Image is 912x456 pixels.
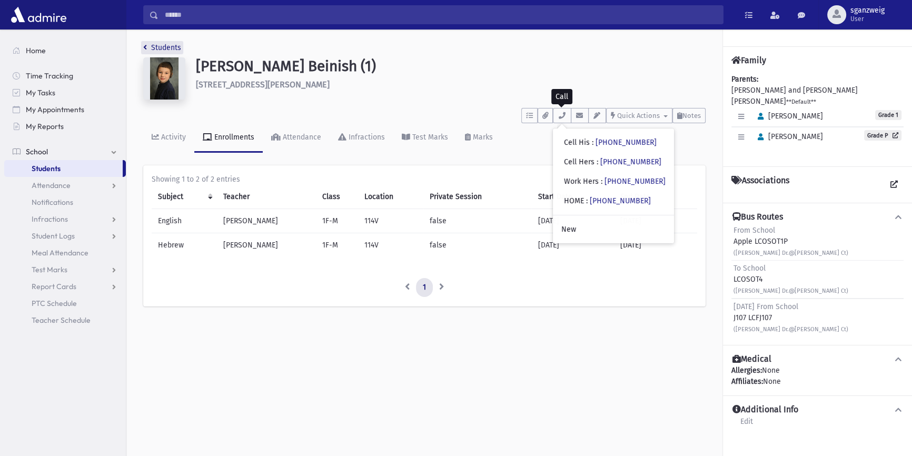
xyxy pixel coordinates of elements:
span: : [601,177,602,186]
b: Allergies: [731,366,762,375]
span: To School [733,264,766,273]
a: Students [4,160,123,177]
th: Class [316,185,358,209]
h4: Bus Routes [732,212,783,223]
small: ([PERSON_NAME] Dr.@[PERSON_NAME] Ct) [733,288,848,294]
a: Enrollments [194,123,263,153]
a: My Reports [4,118,126,135]
button: Additional Info [731,404,904,415]
a: Marks [457,123,501,153]
span: [DATE] From School [733,302,798,311]
span: Home [26,46,46,55]
span: From School [733,226,775,235]
div: Enrollments [212,133,254,142]
span: Attendance [32,181,71,190]
div: Cell Hers [564,156,661,167]
div: LCOSOT4 [733,263,848,296]
a: PTC Schedule [4,295,126,312]
td: 1F-M [316,233,358,257]
span: My Reports [26,122,64,131]
div: Apple LCOSOT1P [733,225,848,258]
h4: Medical [732,354,771,365]
small: ([PERSON_NAME] Dr.@[PERSON_NAME] Ct) [733,326,848,333]
div: [PERSON_NAME] and [PERSON_NAME] [PERSON_NAME] [731,74,904,158]
span: School [26,147,48,156]
div: Marks [471,133,493,142]
a: Time Tracking [4,67,126,84]
td: [DATE] [531,233,614,257]
a: Infractions [330,123,393,153]
a: [PHONE_NUMBER] [604,177,666,186]
div: HOME [564,195,651,206]
td: [DATE] [614,233,697,257]
a: [PHONE_NUMBER] [600,157,661,166]
img: AdmirePro [8,4,69,25]
td: [DATE] [531,209,614,233]
input: Search [158,5,723,24]
th: Teacher [217,185,316,209]
a: School [4,143,126,160]
small: ([PERSON_NAME] Dr.@[PERSON_NAME] Ct) [733,250,848,256]
nav: breadcrumb [143,42,181,57]
span: Infractions [32,214,68,224]
td: 1F-M [316,209,358,233]
div: Test Marks [410,133,448,142]
b: Affiliates: [731,377,763,386]
span: Time Tracking [26,71,73,81]
a: My Tasks [4,84,126,101]
th: Subject [152,185,217,209]
td: English [152,209,217,233]
div: Cell His [564,137,657,148]
div: Showing 1 to 2 of 2 entries [152,174,697,185]
a: Attendance [4,177,126,194]
a: Test Marks [393,123,457,153]
td: false [423,233,531,257]
a: Edit [740,415,754,434]
span: Meal Attendance [32,248,88,257]
span: My Appointments [26,105,84,114]
a: Student Logs [4,227,126,244]
span: Test Marks [32,265,67,274]
button: Bus Routes [731,212,904,223]
div: None [731,376,904,387]
span: sganzweig [850,6,885,15]
span: Report Cards [32,282,76,291]
a: Students [143,43,181,52]
a: Attendance [263,123,330,153]
span: [PERSON_NAME] [753,112,823,121]
div: Attendance [281,133,321,142]
a: Report Cards [4,278,126,295]
div: Work Hers [564,176,666,187]
span: Quick Actions [617,112,660,120]
h1: [PERSON_NAME] Beinish (1) [196,57,706,75]
span: Grade 1 [875,110,901,120]
span: : [597,157,598,166]
h4: Associations [731,175,789,194]
a: Test Marks [4,261,126,278]
span: Students [32,164,61,173]
div: J107 LCFJ107 [733,301,848,334]
a: [PHONE_NUMBER] [596,138,657,147]
a: [PHONE_NUMBER] [590,196,651,205]
span: Teacher Schedule [32,315,91,325]
div: None [731,365,904,387]
a: Meal Attendance [4,244,126,261]
a: Infractions [4,211,126,227]
span: Student Logs [32,231,75,241]
th: Private Session [423,185,531,209]
a: Grade P [864,130,901,141]
button: Medical [731,354,904,365]
div: Activity [159,133,186,142]
a: My Appointments [4,101,126,118]
td: 114V [358,233,423,257]
a: Activity [143,123,194,153]
td: false [423,209,531,233]
span: Notifications [32,197,73,207]
button: Notes [672,108,706,123]
span: Notes [682,112,701,120]
span: PTC Schedule [32,299,77,308]
span: [PERSON_NAME] [753,132,823,141]
a: Teacher Schedule [4,312,126,329]
th: Location [358,185,423,209]
th: Start Date [531,185,614,209]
